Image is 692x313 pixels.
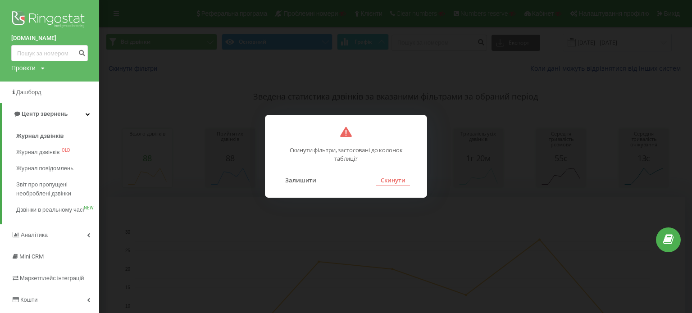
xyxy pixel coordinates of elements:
[289,137,403,163] p: Скинути фільтри, застосовані до колонок таблиці?
[16,89,41,95] span: Дашборд
[20,275,84,281] span: Маркетплейс інтеграцій
[16,132,64,141] span: Журнал дзвінків
[11,34,88,43] a: [DOMAIN_NAME]
[16,177,99,202] a: Звіт про пропущені необроблені дзвінки
[16,144,99,160] a: Журнал дзвінківOLD
[21,231,48,238] span: Аналiтика
[20,296,37,303] span: Кошти
[19,253,44,260] span: Mini CRM
[11,9,88,32] img: Ringostat logo
[16,180,95,198] span: Звіт про пропущені необроблені дзвінки
[2,103,99,125] a: Центр звернень
[16,164,73,173] span: Журнал повідомлень
[16,202,99,218] a: Дзвінки в реальному часіNEW
[16,160,99,177] a: Журнал повідомлень
[16,128,99,144] a: Журнал дзвінків
[281,174,321,186] button: Залишити
[11,64,36,73] div: Проекти
[376,174,410,186] button: Скинути
[16,148,59,157] span: Журнал дзвінків
[16,205,84,214] span: Дзвінки в реальному часі
[22,110,68,117] span: Центр звернень
[11,45,88,61] input: Пошук за номером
